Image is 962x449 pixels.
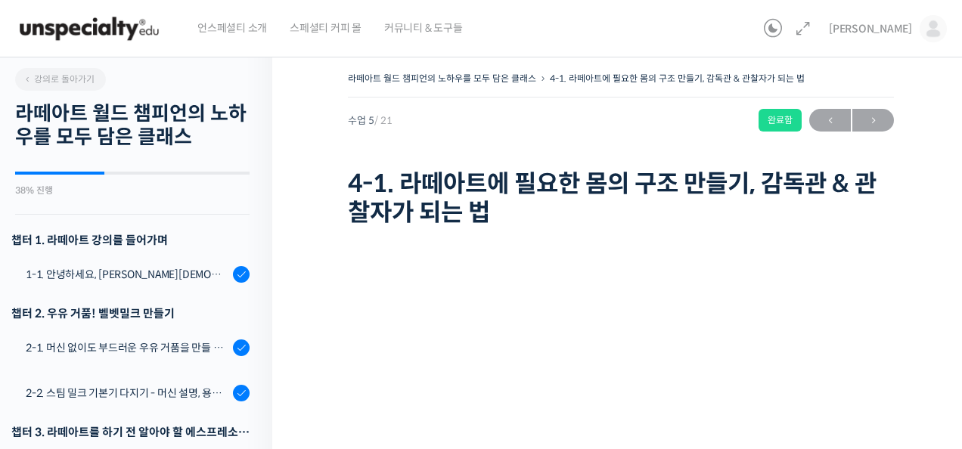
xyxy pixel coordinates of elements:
span: ← [809,110,851,131]
span: [PERSON_NAME] [829,22,912,36]
h1: 4-1. 라떼아트에 필요한 몸의 구조 만들기, 감독관 & 관찰자가 되는 법 [348,169,894,228]
h3: 챕터 1. 라떼아트 강의를 들어가며 [11,230,250,250]
h2: 라떼아트 월드 챔피언의 노하우를 모두 담은 클래스 [15,102,250,149]
span: 강의로 돌아가기 [23,73,95,85]
a: 다음→ [852,109,894,132]
div: 챕터 2. 우유 거품! 벨벳밀크 만들기 [11,303,250,324]
a: 라떼아트 월드 챔피언의 노하우를 모두 담은 클래스 [348,73,536,84]
div: 2-2. 스팀 밀크 기본기 다지기 - 머신 설명, 용어 설명, 스팀 공기가 생기는 이유 [26,385,228,401]
span: / 21 [374,114,393,127]
div: 완료함 [759,109,802,132]
div: 챕터 3. 라떼아트를 하기 전 알아야 할 에스프레소 지식 [11,422,250,442]
span: → [852,110,894,131]
a: ←이전 [809,109,851,132]
div: 2-1. 머신 없이도 부드러운 우유 거품을 만들 수 있어요 (프렌치 프레스) [26,339,228,356]
div: 38% 진행 [15,186,250,195]
div: 1-1. 안녕하세요, [PERSON_NAME][DEMOGRAPHIC_DATA][PERSON_NAME]입니다. [26,266,228,283]
a: 4-1. 라떼아트에 필요한 몸의 구조 만들기, 감독관 & 관찰자가 되는 법 [550,73,805,84]
a: 강의로 돌아가기 [15,68,106,91]
span: 수업 5 [348,116,393,125]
